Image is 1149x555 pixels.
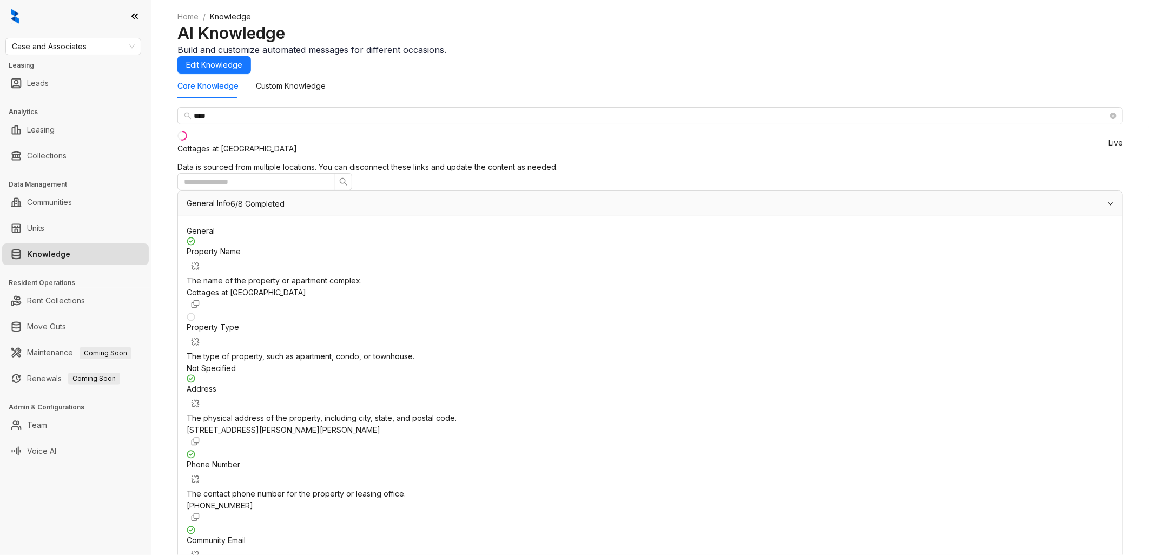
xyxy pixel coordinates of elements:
[2,119,149,141] li: Leasing
[187,321,1114,351] div: Property Type
[187,275,1114,287] div: The name of the property or apartment complex.
[27,191,72,213] a: Communities
[9,180,151,189] h3: Data Management
[187,501,253,510] span: [PHONE_NUMBER]
[80,347,131,359] span: Coming Soon
[2,316,149,338] li: Move Outs
[9,107,151,117] h3: Analytics
[187,288,306,297] span: Cottages at [GEOGRAPHIC_DATA]
[339,177,348,186] span: search
[27,290,85,312] a: Rent Collections
[27,119,55,141] a: Leasing
[187,383,1114,412] div: Address
[27,72,49,94] a: Leads
[187,199,230,208] span: General Info
[187,362,1114,374] div: Not Specified
[210,12,251,21] span: Knowledge
[187,424,1114,436] div: [STREET_ADDRESS][PERSON_NAME][PERSON_NAME]
[187,488,1114,500] div: The contact phone number for the property or leasing office.
[1108,139,1123,147] span: Live
[68,373,120,385] span: Coming Soon
[11,9,19,24] img: logo
[12,38,135,55] span: Case and Associates
[1110,113,1117,119] span: close-circle
[230,200,285,208] span: 6/8 Completed
[187,459,1114,488] div: Phone Number
[9,402,151,412] h3: Admin & Configurations
[187,226,215,235] span: General
[9,61,151,70] h3: Leasing
[27,414,47,436] a: Team
[177,23,1123,43] h2: AI Knowledge
[2,243,149,265] li: Knowledge
[184,112,191,120] span: search
[27,316,66,338] a: Move Outs
[177,80,239,92] div: Core Knowledge
[187,246,1114,275] div: Property Name
[1107,200,1114,207] span: expanded
[175,11,201,23] a: Home
[27,243,70,265] a: Knowledge
[2,72,149,94] li: Leads
[177,56,251,74] button: Edit Knowledge
[2,290,149,312] li: Rent Collections
[203,11,206,23] li: /
[27,368,120,389] a: RenewalsComing Soon
[177,143,297,155] div: Cottages at [GEOGRAPHIC_DATA]
[178,191,1122,216] div: General Info6/8 Completed
[177,43,1123,56] div: Build and customize automated messages for different occasions.
[2,368,149,389] li: Renewals
[187,351,1114,362] div: The type of property, such as apartment, condo, or townhouse.
[256,80,326,92] div: Custom Knowledge
[27,145,67,167] a: Collections
[2,191,149,213] li: Communities
[27,440,56,462] a: Voice AI
[177,161,1123,173] div: Data is sourced from multiple locations. You can disconnect these links and update the content as...
[2,145,149,167] li: Collections
[2,414,149,436] li: Team
[9,278,151,288] h3: Resident Operations
[2,217,149,239] li: Units
[2,440,149,462] li: Voice AI
[186,59,242,71] span: Edit Knowledge
[2,342,149,364] li: Maintenance
[187,412,1114,424] div: The physical address of the property, including city, state, and postal code.
[27,217,44,239] a: Units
